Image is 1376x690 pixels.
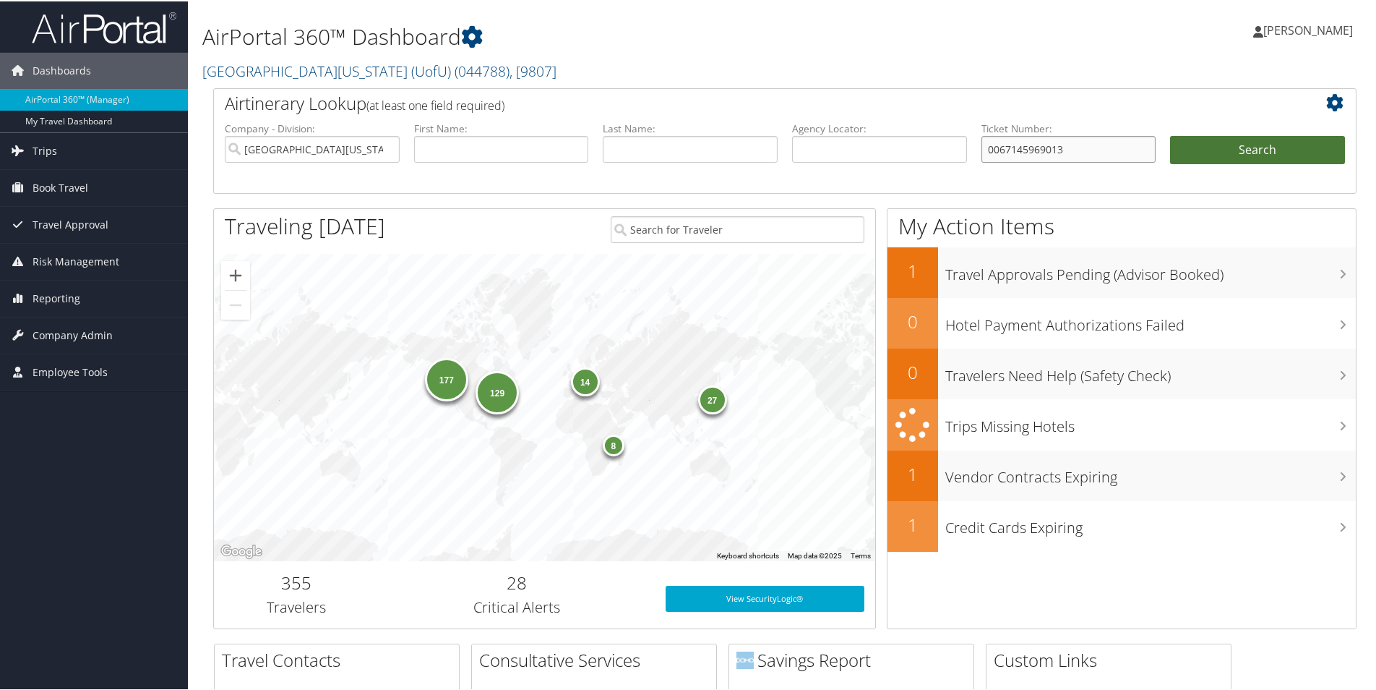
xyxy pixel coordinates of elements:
[509,60,556,80] span: , [ 9807 ]
[981,120,1156,135] label: Ticket Number:
[887,398,1356,449] a: Trips Missing Hotels
[33,316,113,352] span: Company Admin
[476,369,519,412] div: 129
[33,353,108,389] span: Employee Tools
[887,511,938,536] h2: 1
[945,357,1356,385] h3: Travelers Need Help (Safety Check)
[33,169,88,205] span: Book Travel
[1253,7,1367,51] a: [PERSON_NAME]
[887,449,1356,500] a: 1Vendor Contracts Expiring
[202,20,979,51] h1: AirPortal 360™ Dashboard
[887,347,1356,398] a: 0Travelers Need Help (Safety Check)
[666,584,864,610] a: View SecurityLogic®
[887,246,1356,297] a: 1Travel Approvals Pending (Advisor Booked)
[945,307,1356,334] h3: Hotel Payment Authorizations Failed
[33,279,80,315] span: Reporting
[225,120,400,135] label: Company - Division:
[218,541,265,560] img: Google
[221,260,250,289] button: Zoom in
[221,289,250,318] button: Zoom out
[202,60,556,80] a: [GEOGRAPHIC_DATA][US_STATE] (UofU)
[1170,135,1345,163] button: Search
[390,596,644,616] h3: Critical Alerts
[698,384,727,413] div: 27
[603,120,778,135] label: Last Name:
[225,210,385,240] h1: Traveling [DATE]
[887,359,938,383] h2: 0
[225,569,369,594] h2: 355
[390,569,644,594] h2: 28
[222,647,459,671] h2: Travel Contacts
[887,308,938,333] h2: 0
[366,96,504,112] span: (at least one field required)
[33,242,119,278] span: Risk Management
[425,357,468,400] div: 177
[887,461,938,485] h2: 1
[32,9,176,43] img: airportal-logo.png
[455,60,509,80] span: ( 044788 )
[218,541,265,560] a: Open this area in Google Maps (opens a new window)
[945,256,1356,284] h3: Travel Approvals Pending (Advisor Booked)
[887,257,938,282] h2: 1
[603,433,624,454] div: 8
[479,647,716,671] h2: Consultative Services
[792,120,967,135] label: Agency Locator:
[736,647,973,671] h2: Savings Report
[225,90,1250,114] h2: Airtinerary Lookup
[945,459,1356,486] h3: Vendor Contracts Expiring
[736,650,754,668] img: domo-logo.png
[611,215,864,242] input: Search for Traveler
[571,365,600,394] div: 14
[851,550,871,558] a: Terms (opens in new tab)
[887,297,1356,347] a: 0Hotel Payment Authorizations Failed
[788,550,842,558] span: Map data ©2025
[994,647,1231,671] h2: Custom Links
[717,550,779,560] button: Keyboard shortcuts
[33,205,108,242] span: Travel Approval
[945,408,1356,435] h3: Trips Missing Hotels
[945,509,1356,537] h3: Credit Cards Expiring
[225,596,369,616] h3: Travelers
[33,132,57,168] span: Trips
[414,120,589,135] label: First Name:
[1263,21,1353,37] span: [PERSON_NAME]
[33,51,91,88] span: Dashboards
[887,210,1356,240] h1: My Action Items
[887,500,1356,550] a: 1Credit Cards Expiring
